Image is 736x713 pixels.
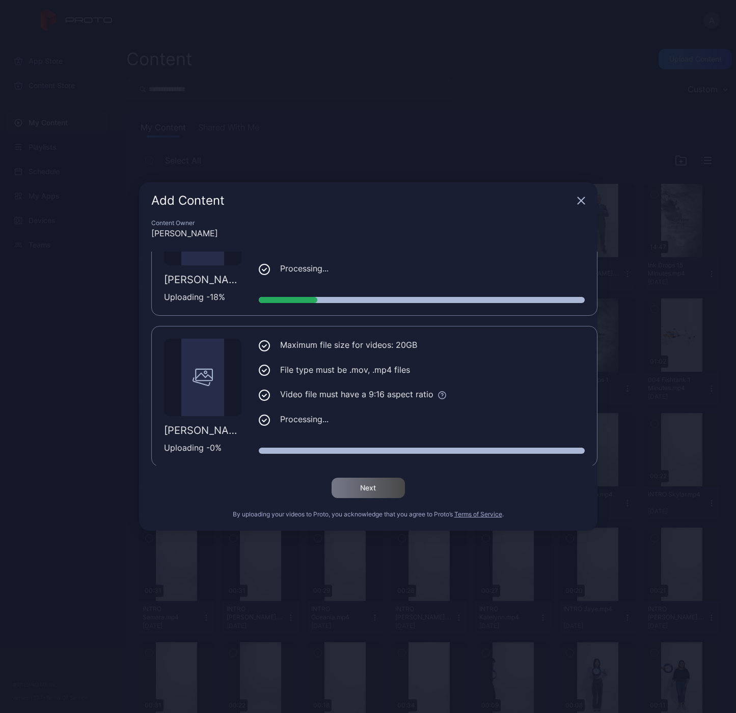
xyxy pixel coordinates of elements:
div: Uploading - 18 % [164,291,241,303]
button: Next [332,478,405,498]
button: Terms of Service [454,510,502,518]
div: [PERSON_NAME] - EAOP Welcome.mp4 [164,273,241,286]
li: Video file must have a 9:16 aspect ratio [259,388,585,401]
div: Content Owner [151,219,585,227]
li: Processing... [259,413,585,426]
li: File type must be .mov, .mp4 files [259,364,585,376]
div: By uploading your videos to Proto, you acknowledge that you agree to Proto’s . [151,510,585,518]
div: [PERSON_NAME] - UG Welcome for 2025 Event.mp4 [164,424,241,436]
div: Add Content [151,195,573,207]
li: Processing... [259,262,585,275]
div: [PERSON_NAME] [151,227,585,239]
li: Maximum file size for videos: 20GB [259,339,585,351]
div: Next [360,484,376,492]
div: Uploading - 0 % [164,442,241,454]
